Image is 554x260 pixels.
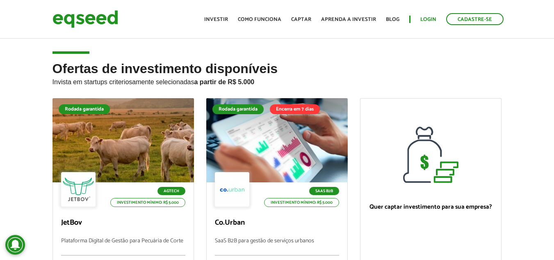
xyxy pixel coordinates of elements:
a: Aprenda a investir [321,17,376,22]
p: Co.Urban [215,219,339,228]
p: Investimento mínimo: R$ 5.000 [110,198,185,207]
a: Login [420,17,436,22]
div: Rodada garantida [59,104,110,114]
p: Agtech [157,187,185,195]
a: Investir [204,17,228,22]
p: Plataforma Digital de Gestão para Pecuária de Corte [61,238,185,255]
a: Como funciona [238,17,281,22]
a: Blog [386,17,399,22]
strong: a partir de R$ 5.000 [194,78,255,85]
p: Quer captar investimento para sua empresa? [369,203,493,211]
div: Rodada garantida [212,104,264,114]
a: Captar [291,17,311,22]
img: EqSeed [52,8,118,30]
p: Investimento mínimo: R$ 5.000 [264,198,339,207]
p: SaaS B2B para gestão de serviços urbanos [215,238,339,255]
a: Cadastre-se [446,13,504,25]
div: Encerra em 7 dias [270,104,320,114]
p: SaaS B2B [309,187,339,195]
p: JetBov [61,219,185,228]
h2: Ofertas de investimento disponíveis [52,62,502,98]
p: Invista em startups criteriosamente selecionadas [52,76,502,86]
